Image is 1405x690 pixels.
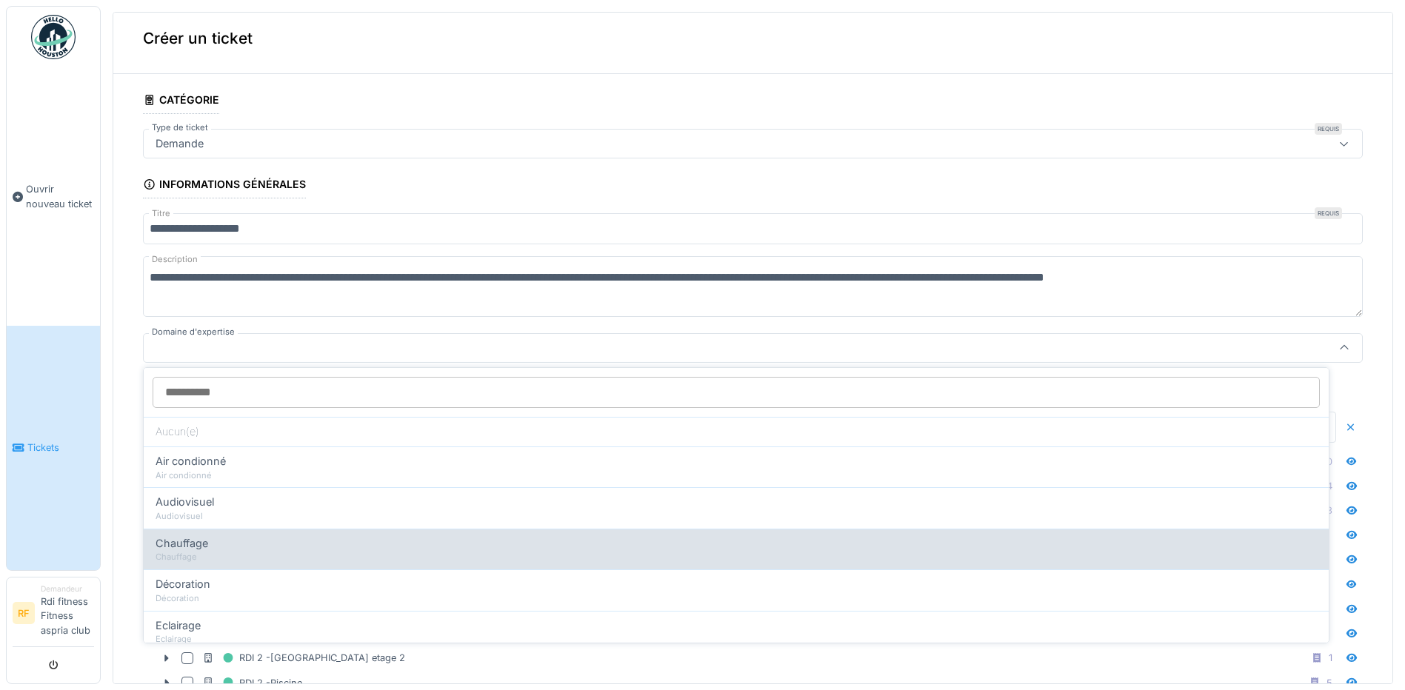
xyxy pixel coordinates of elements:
[26,182,94,210] span: Ouvrir nouveau ticket
[31,15,76,59] img: Badge_color-CXgf-gQk.svg
[7,67,100,326] a: Ouvrir nouveau ticket
[156,617,201,634] span: Eclairage
[156,576,210,592] span: Décoration
[1326,676,1332,690] div: 5
[156,469,1317,482] div: Air condionné
[156,453,226,469] span: Air condionné
[156,633,1317,646] div: Eclairage
[156,592,1317,605] div: Décoration
[149,250,201,269] label: Description
[150,135,210,152] div: Demande
[7,326,100,570] a: Tickets
[144,417,1329,446] div: Aucun(e)
[156,494,214,510] span: Audiovisuel
[1329,651,1332,665] div: 1
[1315,207,1342,219] div: Requis
[1315,123,1342,135] div: Requis
[143,89,219,114] div: Catégorie
[143,173,306,198] div: Informations générales
[13,583,94,647] a: RF DemandeurRdi fitness Fitness aspria club
[202,649,405,667] div: RDI 2 -[GEOGRAPHIC_DATA] etage 2
[149,207,173,220] label: Titre
[156,551,1317,563] div: Chauffage
[149,326,238,338] label: Domaine d'expertise
[156,510,1317,523] div: Audiovisuel
[27,441,94,455] span: Tickets
[156,535,208,552] span: Chauffage
[41,583,94,643] li: Rdi fitness Fitness aspria club
[113,3,1392,74] div: Créer un ticket
[149,121,211,134] label: Type de ticket
[41,583,94,594] div: Demandeur
[13,602,35,624] li: RF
